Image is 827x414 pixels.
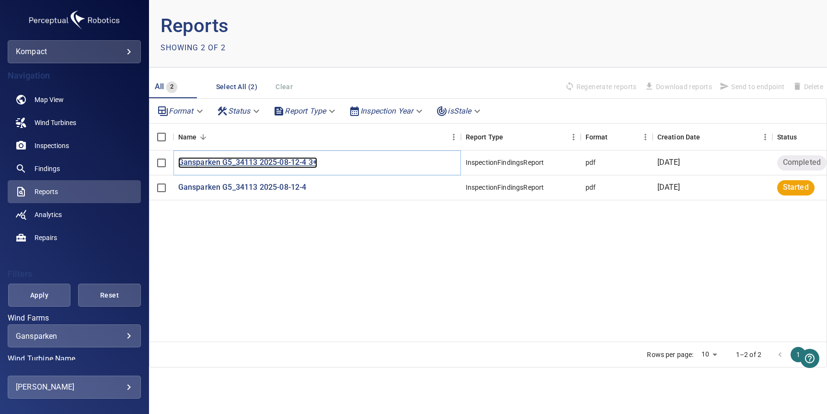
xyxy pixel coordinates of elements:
a: inspections noActive [8,134,141,157]
div: Status [777,124,797,150]
h4: Filters [8,269,141,279]
span: Wind Turbines [34,118,76,127]
em: Inspection Year [360,106,413,115]
div: Format [586,124,608,150]
a: repairs noActive [8,226,141,249]
p: [DATE] [657,157,680,168]
div: Name [173,124,461,150]
em: isStale [448,106,471,115]
label: Wind Turbine Name [8,355,141,363]
p: 1–2 of 2 [736,350,761,359]
div: Report Type [461,124,581,150]
em: Report Type [285,106,326,115]
em: Format [169,106,194,115]
div: Format [581,124,653,150]
span: Repairs [34,233,57,242]
h4: Navigation [8,71,141,80]
div: isStale [432,103,486,119]
em: Status [228,106,251,115]
button: Menu [758,130,772,144]
div: Report Type [269,103,341,119]
a: Gansparken G5_34113 2025-08-12-4 3+ [178,157,317,168]
a: Gansparken G5_34113 2025-08-12-4 [178,182,307,193]
div: InspectionFindingsReport [466,183,544,192]
button: Reset [78,284,141,307]
button: Sort [196,130,210,144]
span: Findings [34,164,60,173]
div: 10 [698,347,721,361]
nav: pagination navigation [771,347,826,362]
p: Showing 2 of 2 [161,42,226,54]
div: kompact [8,40,141,63]
button: Select All (2) [212,78,262,96]
button: page 1 [791,347,806,362]
button: Sort [503,130,517,144]
span: Reports [34,187,58,196]
p: [DATE] [657,182,680,193]
span: Started [777,182,815,193]
div: Name [178,124,197,150]
button: Sort [797,130,811,144]
div: Inspection Year [345,103,428,119]
span: Map View [34,95,64,104]
div: Status [213,103,266,119]
span: Apply [20,289,59,301]
p: Reports [161,11,488,40]
a: windturbines noActive [8,111,141,134]
div: pdf [586,183,596,192]
div: Report Type [466,124,504,150]
span: Inspections [34,141,69,150]
button: Menu [447,130,461,144]
div: Format [153,103,209,119]
div: Gansparken [16,332,133,341]
button: Apply [8,284,71,307]
div: Wind Farms [8,324,141,347]
span: 2 [166,81,177,92]
div: kompact [16,44,133,59]
a: analytics noActive [8,203,141,226]
div: Creation Date [657,124,701,150]
span: Completed [777,157,827,168]
button: Menu [638,130,653,144]
a: reports active [8,180,141,203]
div: Creation Date [653,124,772,150]
div: [PERSON_NAME] [16,379,133,395]
img: kompact-logo [26,8,122,33]
button: Menu [566,130,581,144]
button: Sort [701,130,714,144]
span: Analytics [34,210,62,219]
p: Rows per page: [647,350,693,359]
button: Sort [608,130,621,144]
label: Wind Farms [8,314,141,322]
span: All [155,82,164,91]
a: findings noActive [8,157,141,180]
div: pdf [586,158,596,167]
span: Reset [90,289,129,301]
a: map noActive [8,88,141,111]
div: InspectionFindingsReport [466,158,544,167]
